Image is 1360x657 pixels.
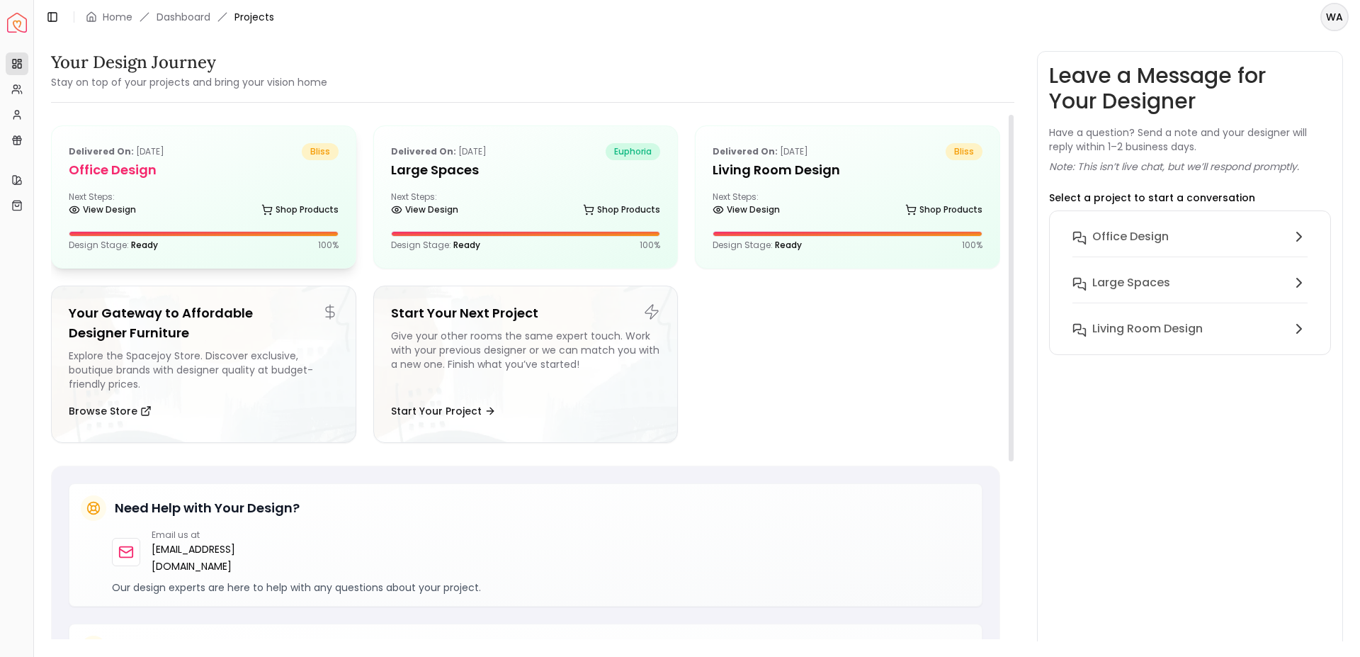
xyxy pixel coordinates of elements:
a: Dashboard [157,10,210,24]
button: Large Spaces [1061,269,1319,315]
p: [DATE] [69,143,164,160]
a: View Design [391,200,458,220]
button: Office design [1061,223,1319,269]
a: Shop Products [261,200,339,220]
h3: Leave a Message for Your Designer [1049,63,1331,114]
h6: Living Room Design [1092,320,1203,337]
p: Note: This isn’t live chat, but we’ll respond promptly. [1049,159,1299,174]
p: 100 % [640,240,660,251]
button: Browse Store [69,397,152,425]
h5: Start Your Next Project [391,303,661,323]
button: Living Room Design [1061,315,1319,343]
a: Shop Products [905,200,982,220]
span: euphoria [606,143,660,160]
span: bliss [302,143,339,160]
p: 100 % [318,240,339,251]
p: 100 % [962,240,982,251]
div: Give your other rooms the same expert touch. Work with your previous designer or we can match you... [391,329,661,391]
a: [EMAIL_ADDRESS][DOMAIN_NAME] [152,541,310,575]
p: Email us at [152,529,310,541]
b: Delivered on: [69,145,134,157]
a: Spacejoy [7,13,27,33]
a: Start Your Next ProjectGive your other rooms the same expert touch. Work with your previous desig... [373,286,679,443]
p: [DATE] [713,143,808,160]
span: Ready [775,239,802,251]
p: [DATE] [391,143,487,160]
p: Design Stage: [69,240,158,251]
h6: Office design [1092,228,1169,245]
p: Our design experts are here to help with any questions about your project. [112,580,970,595]
span: bliss [946,143,982,160]
nav: breadcrumb [86,10,274,24]
h5: Need Help with Your Design? [115,498,300,518]
h5: Office design [69,160,339,180]
div: Next Steps: [69,191,339,220]
button: WA [1320,3,1349,31]
span: WA [1322,4,1347,30]
a: Your Gateway to Affordable Designer FurnitureExplore the Spacejoy Store. Discover exclusive, bout... [51,286,356,443]
span: Ready [453,239,480,251]
a: Home [103,10,132,24]
h5: Large Spaces [391,160,661,180]
a: View Design [69,200,136,220]
a: View Design [713,200,780,220]
a: Shop Products [583,200,660,220]
span: Ready [131,239,158,251]
p: Design Stage: [713,240,802,251]
div: Next Steps: [713,191,982,220]
span: Projects [234,10,274,24]
p: Design Stage: [391,240,480,251]
div: Explore the Spacejoy Store. Discover exclusive, boutique brands with designer quality at budget-f... [69,349,339,391]
h5: Living Room Design [713,160,982,180]
img: Spacejoy Logo [7,13,27,33]
h3: Your Design Journey [51,51,327,74]
h6: Large Spaces [1092,274,1170,291]
div: Next Steps: [391,191,661,220]
button: Start Your Project [391,397,496,425]
b: Delivered on: [713,145,778,157]
small: Stay on top of your projects and bring your vision home [51,75,327,89]
h5: Your Gateway to Affordable Designer Furniture [69,303,339,343]
p: Select a project to start a conversation [1049,191,1255,205]
p: Have a question? Send a note and your designer will reply within 1–2 business days. [1049,125,1331,154]
b: Delivered on: [391,145,456,157]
